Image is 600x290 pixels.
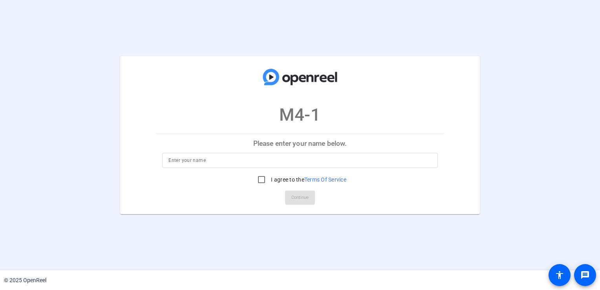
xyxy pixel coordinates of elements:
[168,156,431,165] input: Enter your name
[269,176,346,184] label: I agree to the
[555,270,564,280] mat-icon: accessibility
[279,102,320,128] p: M4-1
[304,176,346,183] a: Terms Of Service
[4,276,46,284] div: © 2025 OpenReel
[261,64,339,90] img: company-logo
[156,134,444,153] p: Please enter your name below.
[580,270,590,280] mat-icon: message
